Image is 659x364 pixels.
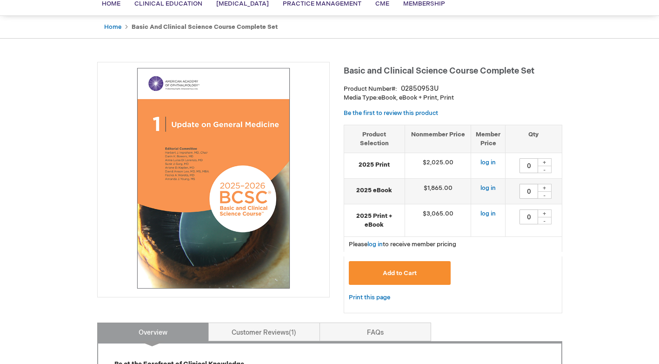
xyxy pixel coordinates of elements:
div: + [538,209,552,217]
img: Basic and Clinical Science Course Complete Set [102,67,325,290]
input: Qty [519,158,538,173]
th: Member Price [471,125,506,153]
div: - [538,191,552,199]
input: Qty [519,184,538,199]
span: 1 [289,329,296,337]
th: Product Selection [344,125,405,153]
div: + [538,184,552,192]
strong: Product Number [344,85,397,93]
a: log in [480,184,496,192]
span: Basic and Clinical Science Course Complete Set [344,66,534,76]
a: log in [480,210,496,217]
a: Overview [97,323,209,341]
div: 02850953U [401,84,439,94]
strong: Media Type: [344,94,378,101]
div: + [538,158,552,166]
td: $1,865.00 [405,179,471,204]
div: - [538,217,552,224]
span: Add to Cart [383,270,417,277]
p: eBook, eBook + Print, Print [344,94,562,102]
a: log in [480,159,496,166]
td: $2,025.00 [405,153,471,179]
a: Print this page [349,292,390,303]
div: - [538,166,552,173]
th: Qty [506,125,562,153]
a: log in [367,241,383,248]
a: FAQs [320,323,431,341]
span: Please to receive member pricing [349,241,456,248]
a: Home [104,23,121,31]
strong: 2025 Print + eBook [349,212,400,229]
input: Qty [519,209,538,224]
strong: 2025 Print [349,161,400,169]
strong: Basic and Clinical Science Course Complete Set [132,23,278,31]
td: $3,065.00 [405,204,471,237]
button: Add to Cart [349,261,451,285]
strong: 2025 eBook [349,186,400,195]
a: Customer Reviews1 [208,323,320,341]
a: Be the first to review this product [344,109,438,117]
th: Nonmember Price [405,125,471,153]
